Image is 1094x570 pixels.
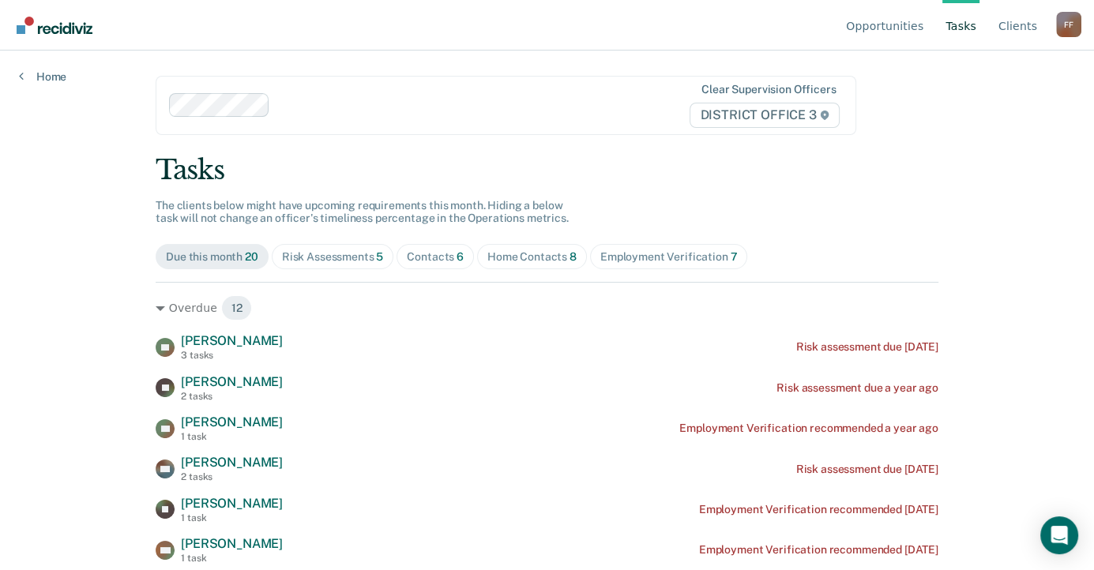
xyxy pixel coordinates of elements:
[181,333,283,348] span: [PERSON_NAME]
[181,431,283,442] div: 1 task
[1056,12,1081,37] div: F F
[407,250,464,264] div: Contacts
[181,391,283,402] div: 2 tasks
[600,250,738,264] div: Employment Verification
[487,250,577,264] div: Home Contacts
[156,295,938,321] div: Overdue 12
[457,250,464,263] span: 6
[17,17,92,34] img: Recidiviz
[690,103,839,128] span: DISTRICT OFFICE 3
[570,250,577,263] span: 8
[156,199,569,225] span: The clients below might have upcoming requirements this month. Hiding a below task will not chang...
[245,250,258,263] span: 20
[699,503,938,516] div: Employment Verification recommended [DATE]
[181,374,283,389] span: [PERSON_NAME]
[731,250,738,263] span: 7
[679,422,938,435] div: Employment Verification recommended a year ago
[181,414,283,429] span: [PERSON_NAME]
[19,69,66,84] a: Home
[701,83,836,96] div: Clear supervision officers
[776,381,938,395] div: Risk assessment due a year ago
[1040,516,1078,554] div: Open Intercom Messenger
[181,496,283,511] span: [PERSON_NAME]
[1056,12,1081,37] button: Profile dropdown button
[181,471,283,482] div: 2 tasks
[181,536,283,551] span: [PERSON_NAME]
[221,295,253,321] span: 12
[166,250,258,264] div: Due this month
[156,154,938,186] div: Tasks
[796,340,938,354] div: Risk assessment due [DATE]
[181,350,283,361] div: 3 tasks
[699,543,938,557] div: Employment Verification recommended [DATE]
[181,512,283,523] div: 1 task
[282,250,384,264] div: Risk Assessments
[181,553,283,564] div: 1 task
[181,455,283,470] span: [PERSON_NAME]
[796,463,938,476] div: Risk assessment due [DATE]
[376,250,383,263] span: 5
